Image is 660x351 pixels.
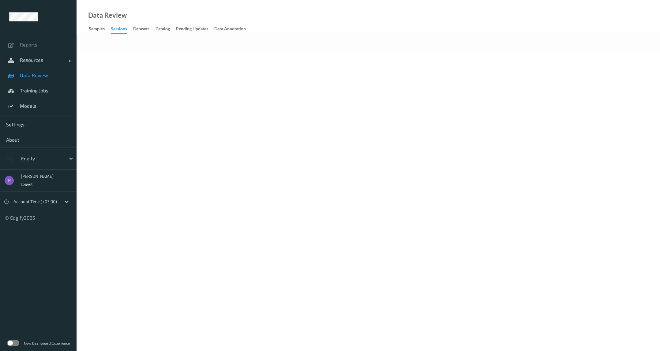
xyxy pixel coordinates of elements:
[176,25,214,33] a: Pending Updates
[111,25,133,34] a: Sessions
[88,12,127,18] div: Data Review
[156,26,170,33] div: Catalog
[89,26,105,33] div: Samples
[111,26,127,34] div: Sessions
[156,25,176,33] a: Catalog
[214,26,246,33] div: Data Annotation
[176,26,208,33] div: Pending Updates
[133,26,149,33] div: Datasets
[89,25,111,33] a: Samples
[133,25,156,33] a: Datasets
[214,25,252,33] a: Data Annotation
